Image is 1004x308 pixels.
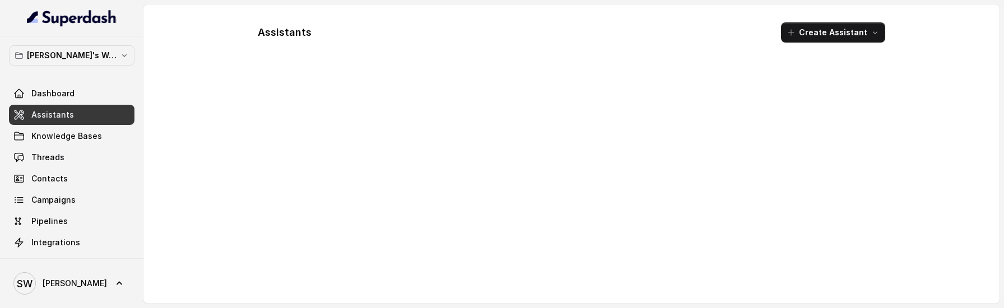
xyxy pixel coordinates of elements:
button: [PERSON_NAME]'s Workspace [9,45,134,66]
span: Threads [31,152,64,163]
span: Integrations [31,237,80,248]
h1: Assistants [258,24,312,41]
button: Create Assistant [781,22,885,43]
a: Pipelines [9,211,134,231]
a: Knowledge Bases [9,126,134,146]
span: Dashboard [31,88,75,99]
a: Threads [9,147,134,167]
span: Pipelines [31,216,68,227]
span: Campaigns [31,194,76,206]
a: Dashboard [9,83,134,104]
text: SW [17,278,32,290]
span: Knowledge Bases [31,130,102,142]
a: Campaigns [9,190,134,210]
img: light.svg [27,9,117,27]
p: [PERSON_NAME]'s Workspace [27,49,117,62]
a: Integrations [9,232,134,253]
a: [PERSON_NAME] [9,268,134,299]
span: Assistants [31,109,74,120]
a: Assistants [9,105,134,125]
span: [PERSON_NAME] [43,278,107,289]
a: Contacts [9,169,134,189]
a: API Settings [9,254,134,274]
span: Contacts [31,173,68,184]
